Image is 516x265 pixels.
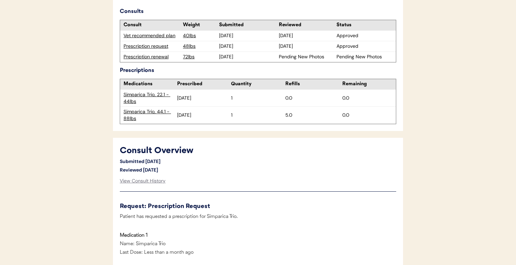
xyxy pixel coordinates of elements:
[124,22,180,29] div: Consult
[219,54,275,60] div: [DATE]
[183,43,217,50] div: 48lbs
[342,112,396,119] div: 0.0
[219,22,275,29] div: Submitted
[120,157,171,166] div: Submitted [DATE]
[279,22,335,29] div: Reviewed
[336,22,392,29] div: Status
[120,174,166,188] div: View Consult History
[177,81,231,88] div: Prescribed
[120,213,396,221] div: Patient has requested a prescription for Simparica Trio.
[124,91,177,105] div: Simparica Trio, 22.1 - 44lbs
[279,43,335,50] div: [DATE]
[120,233,148,238] strong: Medication 1
[120,66,396,75] div: Prescriptions
[124,54,180,60] div: Prescription renewal
[279,54,335,60] div: Pending New Photos
[231,95,285,102] div: 1
[219,32,275,39] div: [DATE]
[120,240,180,249] div: Name: Simparica Trio
[120,145,396,158] div: Consult Overview
[120,7,396,16] div: Consults
[177,112,231,119] div: [DATE]
[124,81,177,88] div: Medications
[336,32,392,39] div: Approved
[342,81,396,88] div: Remaining
[231,112,285,119] div: 1
[183,32,217,39] div: 40lbs
[177,95,231,102] div: [DATE]
[124,43,180,50] div: Prescription request
[285,81,339,88] div: Refills
[120,202,396,211] div: Request: Prescription Request
[342,95,396,102] div: 0.0
[285,95,339,102] div: 0.0
[183,22,217,29] div: Weight
[231,81,285,88] div: Quantity
[219,43,275,50] div: [DATE]
[124,108,177,122] div: Simparica Trio, 44.1 - 88lbs
[279,32,335,39] div: [DATE]
[183,54,217,60] div: 72lbs
[120,166,171,174] div: Reviewed [DATE]
[124,32,180,39] div: Vet recommended plan
[336,54,392,60] div: Pending New Photos
[120,249,193,257] div: Last Dose: Less than a month ago
[336,43,392,50] div: Approved
[285,112,339,119] div: 5.0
